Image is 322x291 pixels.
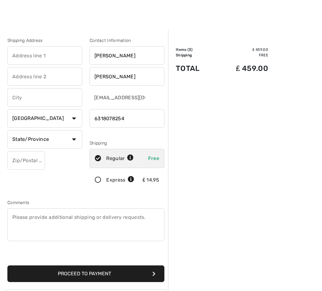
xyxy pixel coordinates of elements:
td: Free [215,53,268,58]
div: Contact Information [90,38,164,44]
input: Mobile [90,109,164,128]
input: Address line 1 [7,47,82,65]
div: ₤ 14.95 [143,177,159,184]
input: Address line 2 [7,68,82,86]
td: Shipping [176,53,215,58]
td: Items ( ) [176,47,215,53]
div: Shipping [90,140,164,147]
span: Free [148,156,159,162]
input: Zip/Postal Code [7,151,45,170]
div: Comments [7,200,164,206]
td: ₤ 459.00 [215,58,268,79]
div: Regular [106,155,134,162]
input: Last name [90,68,164,86]
div: Shipping Address [7,38,82,44]
input: First name [90,47,164,65]
div: Express [106,177,134,184]
input: City [7,88,82,107]
td: Total [176,58,215,79]
button: Proceed to Payment [7,266,164,282]
span: 3 [189,48,191,52]
td: ₤ 459.00 [215,47,268,53]
input: E-mail [90,88,146,107]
